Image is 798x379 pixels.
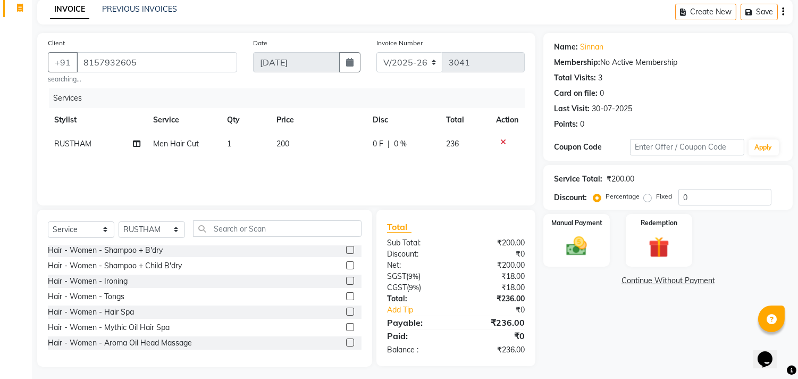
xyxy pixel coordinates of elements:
[48,245,163,256] div: Hair - Women - Shampoo + B'dry
[456,260,533,271] div: ₹200.00
[48,322,170,333] div: Hair - Women - Mythic Oil Hair Spa
[387,221,411,233] span: Total
[580,119,584,130] div: 0
[598,72,602,84] div: 3
[48,291,124,302] div: Hair - Women - Tongs
[554,88,598,99] div: Card on file:
[48,108,147,132] th: Stylist
[379,249,456,260] div: Discount:
[554,42,578,53] div: Name:
[394,138,407,150] span: 0 %
[379,293,456,304] div: Total:
[48,276,128,287] div: Hair - Women - Ironing
[373,138,383,150] span: 0 F
[554,57,782,68] div: No Active Membership
[456,329,533,342] div: ₹0
[276,139,289,149] span: 200
[408,272,418,281] span: 9%
[48,337,192,349] div: Hair - Women - Aroma Oil Head Massage
[270,108,366,132] th: Price
[545,275,791,286] a: Continue Without Payment
[580,42,603,53] a: Sinnan
[376,38,423,48] label: Invoice Number
[600,88,604,99] div: 0
[456,237,533,249] div: ₹200.00
[388,138,390,150] span: |
[554,103,590,114] div: Last Visit:
[440,108,490,132] th: Total
[606,192,640,201] label: Percentage
[675,4,736,20] button: Create New
[554,57,600,68] div: Membership:
[48,260,182,271] div: Hair - Women - Shampoo + Child B'dry
[560,234,593,258] img: _cash.svg
[554,72,596,84] div: Total Visits:
[456,271,533,282] div: ₹18.00
[48,75,237,84] small: searching...
[753,336,787,368] iframe: chat widget
[54,139,91,149] span: RUSTHAM
[77,52,237,72] input: Search by Name/Mobile/Email/Code
[409,283,419,292] span: 9%
[641,218,677,228] label: Redemption
[102,4,177,14] a: PREVIOUS INVOICES
[48,307,134,318] div: Hair - Women - Hair Spa
[49,88,533,108] div: Services
[379,304,469,316] a: Add Tip
[607,174,634,185] div: ₹200.00
[387,283,407,292] span: CGST
[741,4,778,20] button: Save
[551,218,602,228] label: Manual Payment
[387,271,406,281] span: SGST
[253,38,267,48] label: Date
[554,174,602,185] div: Service Total:
[379,237,456,249] div: Sub Total:
[379,282,456,293] div: ( )
[379,316,456,329] div: Payable:
[147,108,221,132] th: Service
[379,344,456,356] div: Balance :
[456,316,533,329] div: ₹236.00
[630,139,744,155] input: Enter Offer / Coupon Code
[554,142,630,153] div: Coupon Code
[592,103,632,114] div: 30-07-2025
[469,304,533,316] div: ₹0
[446,139,459,149] span: 236
[379,260,456,271] div: Net:
[749,139,779,155] button: Apply
[456,344,533,356] div: ₹236.00
[379,329,456,342] div: Paid:
[227,139,231,149] span: 1
[193,220,362,237] input: Search or Scan
[656,192,672,201] label: Fixed
[456,293,533,304] div: ₹236.00
[379,271,456,282] div: ( )
[456,249,533,260] div: ₹0
[153,139,199,149] span: Men Hair Cut
[554,119,578,130] div: Points:
[554,192,587,203] div: Discount:
[456,282,533,293] div: ₹18.00
[48,38,65,48] label: Client
[221,108,270,132] th: Qty
[642,234,676,260] img: _gift.svg
[490,108,525,132] th: Action
[48,52,78,72] button: +91
[366,108,440,132] th: Disc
